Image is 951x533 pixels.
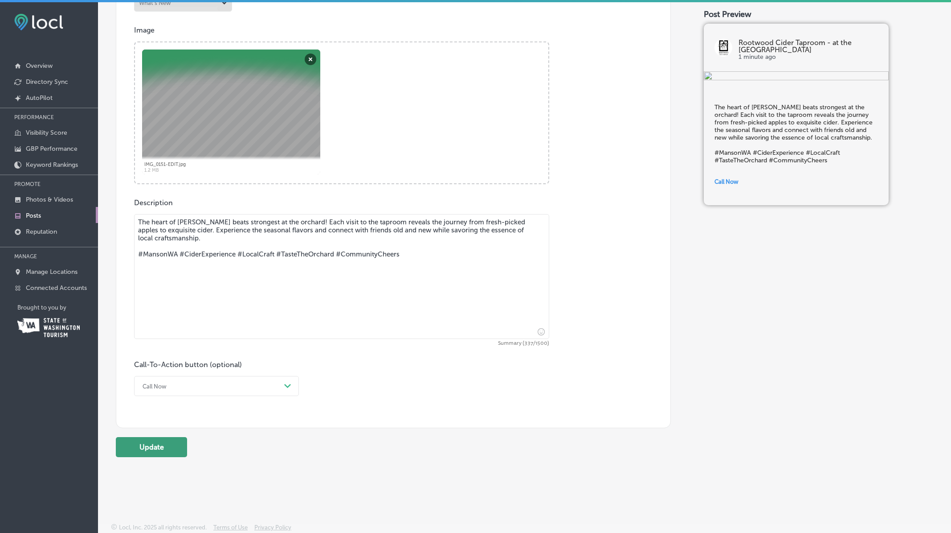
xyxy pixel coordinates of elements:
p: GBP Performance [26,145,78,153]
div: Post Preview [704,9,933,19]
p: Overview [26,62,53,70]
p: Locl, Inc. 2025 all rights reserved. [119,524,207,531]
p: Visibility Score [26,129,67,136]
label: Call-To-Action button (optional) [134,360,242,369]
button: Update [116,437,187,457]
span: Call Now [714,178,739,185]
div: Call Now [143,383,167,389]
a: Powered by PQINA [135,42,199,51]
p: AutoPilot [26,94,53,102]
p: Posts [26,212,41,219]
h5: The heart of [PERSON_NAME] beats strongest at the orchard! Each visit to the taproom reveals the ... [714,103,878,164]
p: Rootwood Cider Taproom - at the [GEOGRAPHIC_DATA] [739,39,878,54]
p: Brought to you by [17,304,98,311]
p: Reputation [26,228,57,236]
img: logo [714,39,732,57]
p: Photos & Videos [26,196,73,203]
img: Washington Tourism [17,318,80,337]
p: Keyword Rankings [26,161,78,169]
img: fda3e92497d09a02dc62c9cd864e3231.png [14,14,63,30]
label: Description [134,198,173,207]
img: 972656ce-21a0-4693-bc99-21a14f81692a [704,71,889,82]
span: Summary (337/1500) [134,341,549,346]
p: 1 minute ago [739,54,878,61]
p: Manage Locations [26,268,78,276]
p: Image [134,26,653,34]
span: Insert emoji [534,326,545,337]
p: Directory Sync [26,78,68,86]
textarea: The heart of [PERSON_NAME] beats strongest at the orchard! Each visit to the taproom reveals the ... [134,214,549,339]
p: Connected Accounts [26,284,87,292]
